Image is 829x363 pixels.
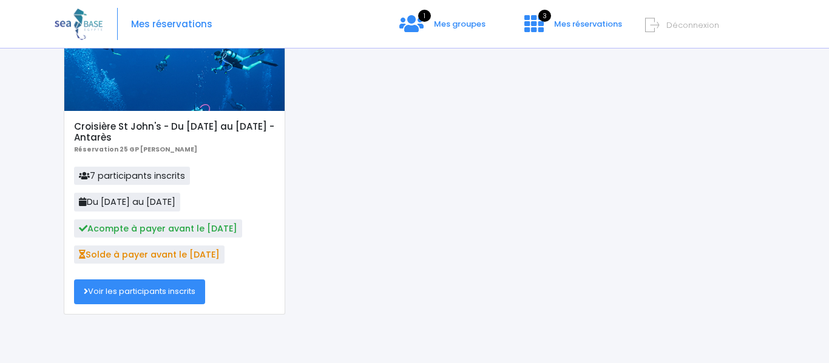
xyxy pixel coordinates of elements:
[74,279,205,304] a: Voir les participants inscrits
[74,121,275,143] h5: Croisière St John's - Du [DATE] au [DATE] - Antarès
[74,193,180,211] span: Du [DATE] au [DATE]
[666,19,719,31] span: Déconnexion
[74,219,242,238] span: Acompte à payer avant le [DATE]
[74,167,190,185] span: 7 participants inscrits
[515,22,629,34] a: 3 Mes réservations
[74,145,197,154] b: Réservation 25 GP [PERSON_NAME]
[434,18,486,30] span: Mes groupes
[390,22,495,34] a: 1 Mes groupes
[418,10,431,22] span: 1
[538,10,551,22] span: 3
[554,18,622,30] span: Mes réservations
[74,245,225,264] span: Solde à payer avant le [DATE]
